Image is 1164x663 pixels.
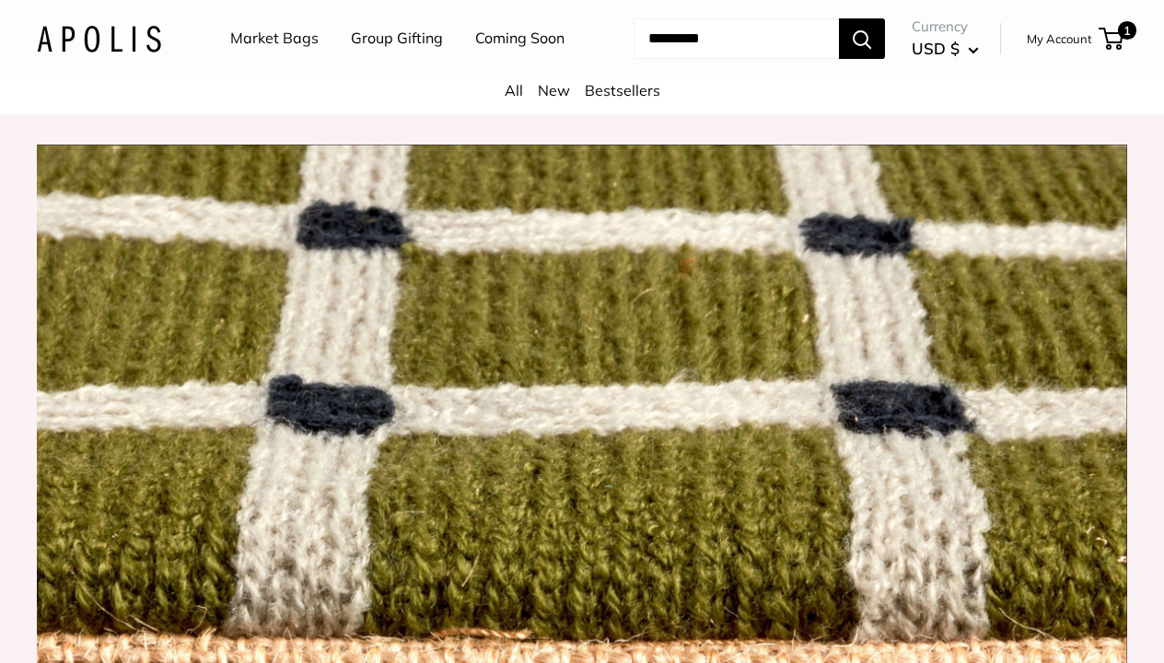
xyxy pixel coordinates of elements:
a: All [505,81,523,99]
span: Currency [912,14,979,40]
a: Group Gifting [351,25,443,52]
button: USD $ [912,34,979,64]
a: Coming Soon [475,25,565,52]
a: Market Bags [230,25,319,52]
input: Search... [634,18,839,59]
a: 1 [1100,28,1123,50]
button: Search [839,18,885,59]
span: 1 [1118,21,1136,40]
span: USD $ [912,39,960,58]
a: Bestsellers [585,81,660,99]
img: Apolis [37,25,161,52]
a: My Account [1027,28,1092,50]
a: New [538,81,570,99]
